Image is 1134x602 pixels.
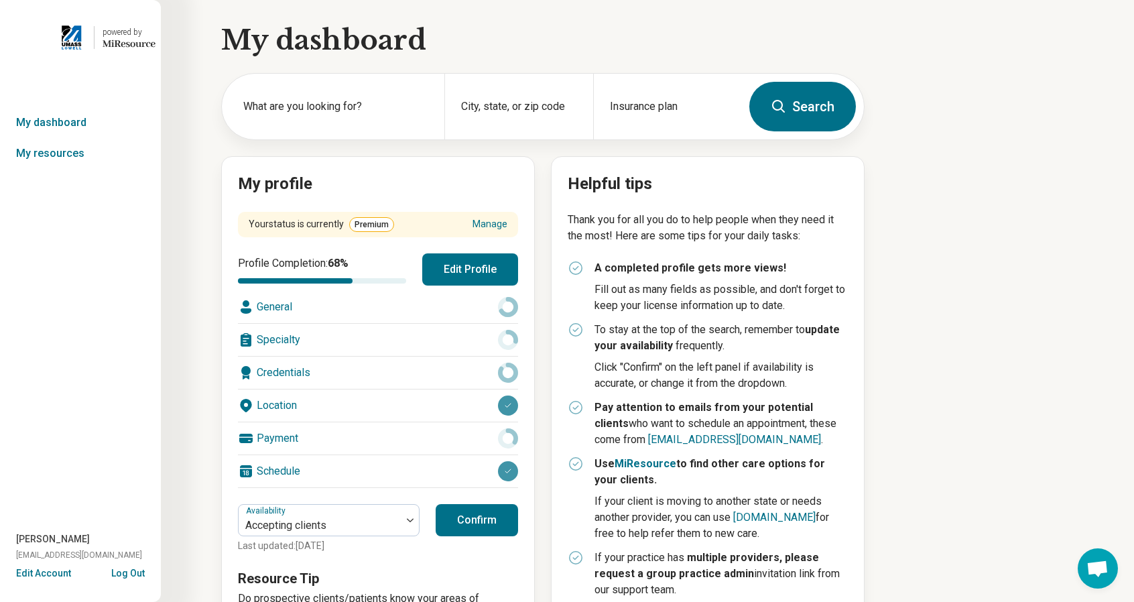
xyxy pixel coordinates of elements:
[238,539,420,553] p: Last updated: [DATE]
[238,255,406,284] div: Profile Completion:
[328,257,349,269] span: 68 %
[568,173,848,196] h2: Helpful tips
[594,261,786,274] strong: A completed profile gets more views!
[16,532,90,546] span: [PERSON_NAME]
[238,173,518,196] h2: My profile
[594,457,825,486] strong: Use to find other care options for your clients.
[648,433,821,446] a: [EMAIL_ADDRESS][DOMAIN_NAME]
[238,324,518,356] div: Specialty
[238,422,518,455] div: Payment
[103,26,155,38] div: powered by
[238,569,518,588] h3: Resource Tip
[594,359,848,392] p: Click "Confirm" on the left panel if availability is accurate, or change it from the dropdown.
[349,217,394,232] span: Premium
[594,550,848,598] p: If your practice has invitation link from our support team.
[238,455,518,487] div: Schedule
[615,457,676,470] a: MiResource
[246,506,288,516] label: Availability
[238,357,518,389] div: Credentials
[472,217,507,231] a: Manage
[594,493,848,542] p: If your client is moving to another state or needs another provider, you can use for free to help...
[568,212,848,244] p: Thank you for all you do to help people when they need it the most! Here are some tips for your d...
[594,551,819,580] strong: multiple providers, please request a group practice admin
[16,566,71,581] button: Edit Account
[111,566,145,577] button: Log Out
[58,21,86,54] img: University of Massachusetts, Lowell
[422,253,518,286] button: Edit Profile
[749,82,856,131] button: Search
[1078,548,1118,589] a: Open chat
[243,99,428,115] label: What are you looking for?
[594,282,848,314] p: Fill out as many fields as possible, and don't forget to keep your license information up to date.
[16,549,142,561] span: [EMAIL_ADDRESS][DOMAIN_NAME]
[594,323,840,352] strong: update your availability
[594,400,848,448] p: who want to schedule an appointment, these come from .
[594,401,813,430] strong: Pay attention to emails from your potential clients
[5,21,155,54] a: University of Massachusetts, Lowellpowered by
[249,217,394,232] div: Your status is currently
[594,322,848,354] p: To stay at the top of the search, remember to frequently.
[238,291,518,323] div: General
[238,389,518,422] div: Location
[221,21,865,59] h1: My dashboard
[436,504,518,536] button: Confirm
[733,511,816,524] a: [DOMAIN_NAME]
